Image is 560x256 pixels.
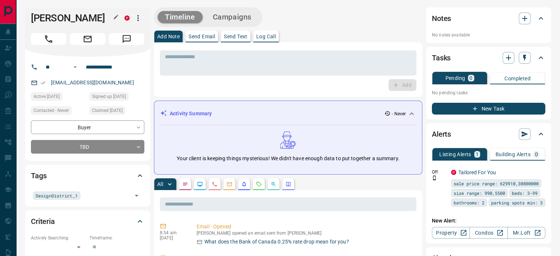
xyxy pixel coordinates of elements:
[170,110,212,118] p: Activity Summary
[158,11,202,23] button: Timeline
[445,76,465,81] p: Pending
[31,235,86,241] p: Actively Searching:
[71,63,80,71] button: Open
[432,103,545,115] button: New Task
[31,33,66,45] span: Call
[226,181,232,187] svg: Emails
[432,227,470,239] a: Property
[271,181,277,187] svg: Opportunities
[285,181,291,187] svg: Agent Actions
[496,152,531,157] p: Building Alerts
[504,76,531,81] p: Completed
[131,190,142,201] button: Open
[89,235,144,241] p: Timeframe:
[432,49,545,67] div: Tasks
[197,223,413,231] p: Email - Opened
[31,167,144,185] div: Tags
[507,227,545,239] a: Mr.Loft
[432,10,545,27] div: Notes
[432,217,545,225] p: New Alert:
[160,230,186,235] p: 8:54 am
[89,92,144,103] div: Wed Apr 06 2022
[92,107,123,114] span: Claimed [DATE]
[157,182,163,187] p: All
[432,128,451,140] h2: Alerts
[124,15,130,21] div: property.ca
[432,32,545,38] p: No notes available
[31,215,55,227] h2: Criteria
[454,180,539,187] span: sale price range: 629910,30800000
[109,33,144,45] span: Message
[454,199,485,206] span: bathrooms: 2
[439,152,471,157] p: Listing Alerts
[51,80,134,85] a: [EMAIL_ADDRESS][DOMAIN_NAME]
[432,125,545,143] div: Alerts
[189,34,215,39] p: Send Email
[204,238,349,246] p: What does the Bank of Canada 0.25% rate drop mean for you?
[241,181,247,187] svg: Listing Alerts
[31,213,144,230] div: Criteria
[31,120,144,134] div: Buyer
[70,33,105,45] span: Email
[182,181,188,187] svg: Notes
[160,235,186,241] p: [DATE]
[31,140,144,154] div: TBD
[177,155,399,162] p: Your client is keeping things mysterious! We didn't have enough data to put together a summary.
[31,12,113,24] h1: [PERSON_NAME]
[432,52,451,64] h2: Tasks
[469,227,507,239] a: Condos
[432,175,437,180] svg: Push Notification Only
[432,13,451,24] h2: Notes
[205,11,259,23] button: Campaigns
[34,107,69,114] span: Contacted - Never
[160,107,416,120] div: Activity Summary- Never
[31,92,86,103] div: Mon Jul 25 2022
[491,199,543,206] span: parking spots min: 3
[31,170,46,182] h2: Tags
[212,181,218,187] svg: Calls
[197,231,413,236] p: [PERSON_NAME] opened an email sent from [PERSON_NAME]
[36,192,78,199] span: DesignDistrict_1
[92,93,126,100] span: Signed up [DATE]
[34,93,60,100] span: Active [DATE]
[256,181,262,187] svg: Requests
[535,152,538,157] p: 0
[454,189,505,197] span: size range: 990,5500
[469,76,472,81] p: 0
[224,34,247,39] p: Send Text
[392,111,406,117] p: - Never
[89,106,144,117] div: Wed Jul 20 2022
[458,169,496,175] a: Tailored For You
[476,152,479,157] p: 1
[256,34,276,39] p: Log Call
[451,170,456,175] div: property.ca
[432,169,447,175] p: Off
[40,80,46,85] svg: Email Verified
[432,87,545,98] p: No pending tasks
[512,189,538,197] span: beds: 3-99
[157,34,180,39] p: Add Note
[197,181,203,187] svg: Lead Browsing Activity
